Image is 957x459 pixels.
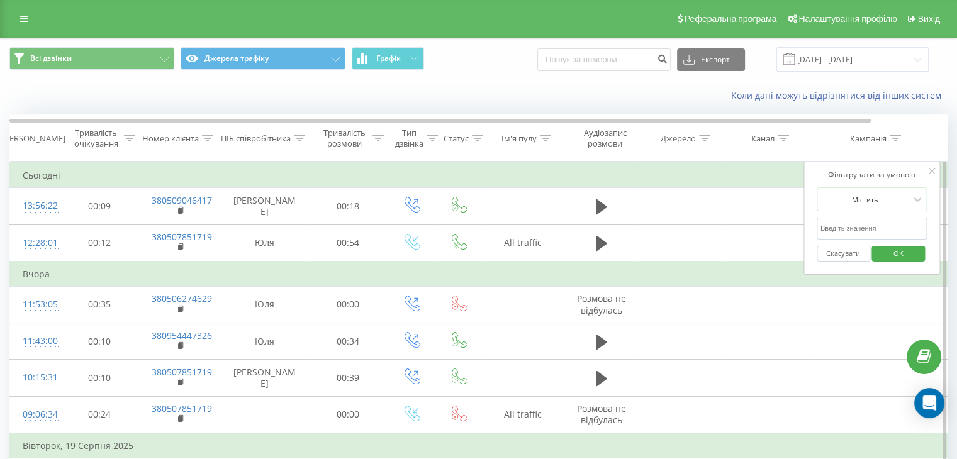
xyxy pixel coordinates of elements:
button: Джерела трафіку [181,47,345,70]
td: 00:54 [309,224,388,262]
td: 00:00 [309,396,388,433]
span: Графік [376,54,401,63]
td: All traffic [482,224,564,262]
button: Графік [352,47,424,70]
input: Пошук за номером [537,48,671,71]
div: [PERSON_NAME] [2,133,65,144]
a: 380507851719 [152,402,212,414]
div: Джерело [661,133,696,144]
div: Канал [751,133,775,144]
td: [PERSON_NAME] [221,360,309,396]
div: 12:28:01 [23,231,48,255]
div: Аудіозапис розмови [574,128,635,149]
td: 00:24 [60,396,139,433]
div: 11:43:00 [23,329,48,353]
button: Всі дзвінки [9,47,174,70]
div: ПІБ співробітника [221,133,291,144]
div: 13:56:22 [23,194,48,218]
td: 00:10 [60,323,139,360]
td: 00:10 [60,360,139,396]
a: Коли дані можуть відрізнятися вiд інших систем [731,89,948,101]
td: 00:00 [309,286,388,323]
a: 380506274629 [152,292,212,304]
div: Кампанія [850,133,887,144]
td: All traffic [482,396,564,433]
a: 380507851719 [152,231,212,243]
a: 380509046417 [152,194,212,206]
div: Номер клієнта [142,133,199,144]
div: Тип дзвінка [395,128,423,149]
span: Всі дзвінки [30,53,72,64]
span: Розмова не відбулась [577,402,626,426]
div: Open Intercom Messenger [914,388,944,418]
span: OK [881,243,916,263]
td: 00:18 [309,188,388,224]
div: Статус [444,133,469,144]
div: 09:06:34 [23,402,48,427]
td: 00:34 [309,323,388,360]
span: Вихід [918,14,940,24]
button: Експорт [677,48,745,71]
a: 380507851719 [152,366,212,378]
button: Скасувати [817,246,870,262]
td: 00:39 [309,360,388,396]
a: 380954447326 [152,329,212,341]
span: Налаштування профілю [798,14,897,24]
div: Фільтрувати за умовою [817,169,927,181]
input: Введіть значення [817,218,927,240]
span: Розмова не відбулась [577,292,626,316]
td: Юля [221,323,309,360]
div: Тривалість розмови [320,128,369,149]
td: 00:09 [60,188,139,224]
td: Юля [221,286,309,323]
div: 10:15:31 [23,365,48,390]
div: Тривалість очікування [71,128,121,149]
div: 11:53:05 [23,292,48,317]
button: OK [872,246,926,262]
td: 00:35 [60,286,139,323]
td: [PERSON_NAME] [221,188,309,224]
td: 00:12 [60,224,139,262]
div: Ім'я пулу [501,133,537,144]
td: Юля [221,224,309,262]
span: Реферальна програма [685,14,777,24]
